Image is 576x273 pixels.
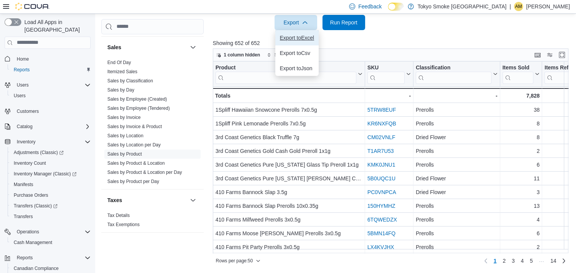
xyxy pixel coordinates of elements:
span: Sort fields [274,52,295,58]
span: 5 [530,257,533,265]
button: Inventory [14,137,38,146]
span: Transfers [11,212,91,221]
a: End Of Day [107,60,131,65]
div: Classification [416,64,491,84]
button: Users [14,80,32,90]
a: PC0VNPCA [367,189,396,195]
span: Export to Csv [280,50,314,56]
div: Prerolls [416,242,498,252]
a: Sales by Location per Day [107,142,161,148]
button: Catalog [14,122,35,131]
span: Inventory [14,137,91,146]
span: Sales by Product & Location [107,160,165,166]
button: Rows per page:50 [213,256,263,265]
button: Operations [2,226,94,237]
span: Itemized Sales [107,69,137,75]
button: Operations [14,227,42,236]
button: 1 column hidden [213,50,263,59]
div: Totals [215,91,362,100]
button: Run Report [322,15,365,30]
span: Operations [17,229,39,235]
button: Catalog [2,121,94,132]
button: Reports [2,252,94,263]
span: AM [515,2,522,11]
div: 410 Farms Bannock Slap 3.5g [215,188,362,197]
span: 14 [550,257,556,265]
div: Dried Flower [416,188,498,197]
div: Prerolls [416,229,498,238]
span: Catalog [14,122,91,131]
span: Customers [14,106,91,116]
div: Items Ref [544,64,573,84]
span: Inventory Manager (Classic) [11,169,91,178]
a: Adjustments (Classic) [11,148,67,157]
span: Tax Exemptions [107,222,140,228]
a: Cash Management [11,238,55,247]
div: Prerolls [416,160,498,169]
span: 1 [493,257,496,265]
span: Sales by Invoice & Product [107,124,162,130]
span: Sales by Employee (Created) [107,96,167,102]
div: Items Sold [502,64,533,84]
span: Reports [11,65,91,74]
button: Inventory Count [8,158,94,169]
a: Transfers [11,212,36,221]
span: Reports [14,67,30,73]
span: Inventory [17,139,35,145]
span: Customers [17,108,39,114]
span: Export to Json [280,65,314,71]
p: Tokyo Smoke [GEOGRAPHIC_DATA] [418,2,507,11]
button: Export [274,15,317,30]
button: Reports [8,64,94,75]
a: Sales by Invoice [107,115,140,120]
span: Purchase Orders [14,192,48,198]
div: 4 [502,215,539,224]
a: Inventory Manager (Classic) [8,169,94,179]
a: Sales by Product & Location per Day [107,170,182,175]
div: 6 [502,229,539,238]
input: Dark Mode [388,3,404,11]
div: Taxes [101,211,204,232]
div: Prerolls [416,105,498,114]
div: Prerolls [416,215,498,224]
div: Prerolls [416,146,498,156]
span: Canadian Compliance [14,265,59,271]
span: 1 column hidden [224,52,260,58]
span: Sales by Product [107,151,142,157]
span: Catalog [17,124,32,130]
div: Dried Flower [416,133,498,142]
a: Adjustments (Classic) [8,147,94,158]
a: Purchase Orders [11,191,51,200]
a: 5B0UQC1U [367,175,396,181]
span: Adjustments (Classic) [11,148,91,157]
button: Export toCsv [275,45,319,61]
div: 410 Farms Moose [PERSON_NAME] Prerolls 3x0.5g [215,229,362,238]
div: Items Ref [544,64,573,71]
span: Manifests [14,181,33,188]
button: Product [215,64,362,84]
nav: Pagination for preceding grid [481,255,568,267]
a: Tax Details [107,213,130,218]
a: Users [11,91,29,100]
a: Page 4 of 14 [518,255,527,267]
span: End Of Day [107,59,131,66]
div: Items Sold [502,64,533,71]
span: Users [14,80,91,90]
button: Classification [416,64,498,84]
div: 2 [502,146,539,156]
div: Prerolls [416,201,498,210]
span: Sales by Invoice [107,114,140,120]
div: - [367,91,411,100]
span: Rows per page : 50 [216,258,253,264]
a: Sales by Classification [107,78,153,84]
a: Inventory Count [11,159,49,168]
div: 410 Farms Milfweed Prerolls 3x0.5g [215,215,362,224]
span: Inventory Manager (Classic) [14,171,77,177]
div: 3rd Coast Genetics Pure [US_STATE] Glass Tip Preroll 1x1g [215,160,362,169]
a: Reports [11,65,33,74]
a: Customers [14,107,42,116]
div: 410 Farms Bannock Slap Prerolls 10x0.35g [215,201,362,210]
a: LX4KVJHX [367,244,394,250]
a: 6TQWEDZX [367,217,397,223]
